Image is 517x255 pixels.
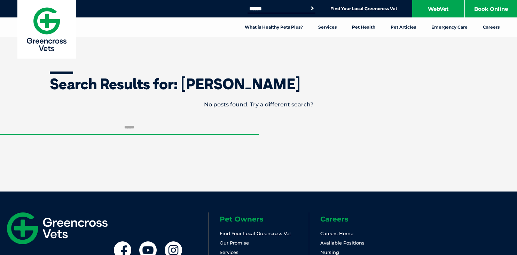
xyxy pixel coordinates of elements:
[475,17,507,37] a: Careers
[311,17,344,37] a: Services
[344,17,383,37] a: Pet Health
[320,240,365,246] a: Available Positions
[320,216,409,223] h6: Careers
[320,249,339,255] a: Nursing
[220,249,238,255] a: Services
[309,5,316,12] button: Search
[424,17,475,37] a: Emergency Care
[50,77,468,91] h1: Search Results for: [PERSON_NAME]
[320,231,353,236] a: Careers Home
[220,240,249,246] a: Our Promise
[330,6,397,12] a: Find Your Local Greencross Vet
[237,17,311,37] a: What is Healthy Pets Plus?
[383,17,424,37] a: Pet Articles
[220,231,291,236] a: Find Your Local Greencross Vet
[220,216,309,223] h6: Pet Owners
